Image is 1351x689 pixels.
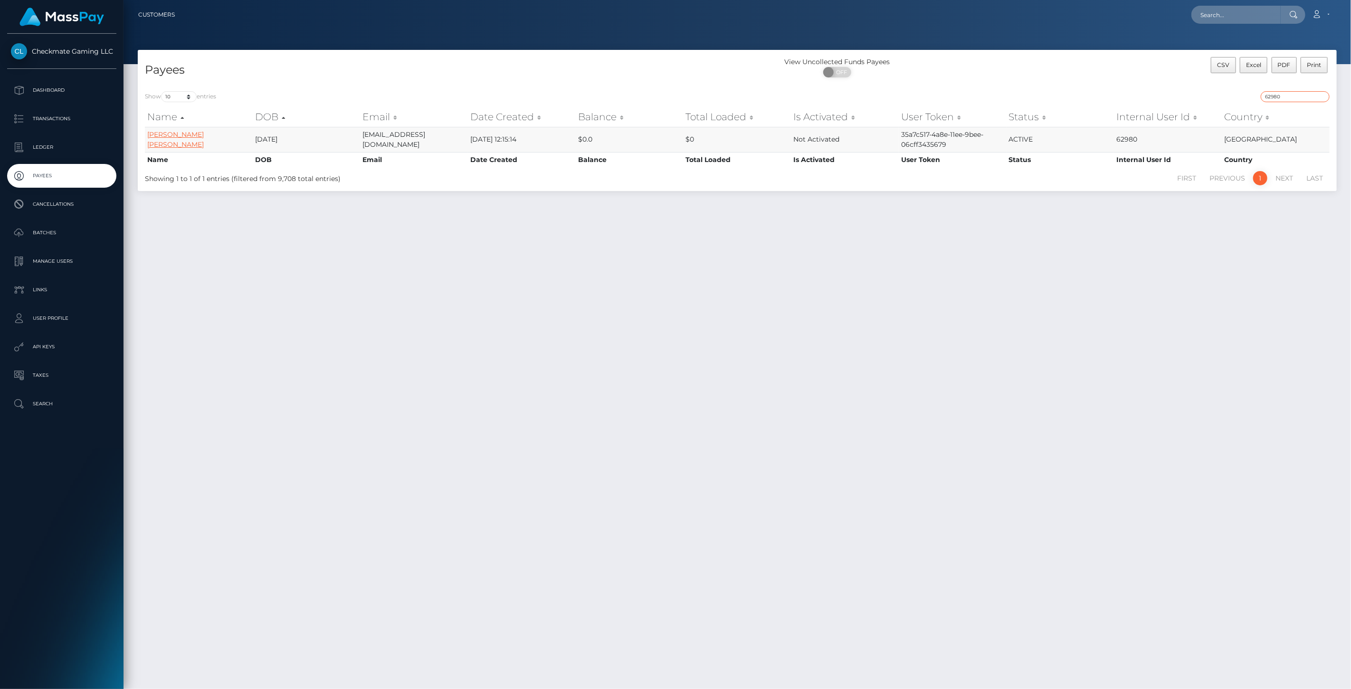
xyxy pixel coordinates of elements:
[11,340,113,354] p: API Keys
[899,127,1007,152] td: 35a7c517-4a8e-11ee-9bee-06cff3435679
[253,107,361,126] th: DOB: activate to sort column descending
[7,221,116,245] a: Batches
[1261,91,1330,102] input: Search transactions
[138,5,175,25] a: Customers
[1240,57,1268,73] button: Excel
[11,43,27,59] img: Checkmate Gaming LLC
[145,152,253,167] th: Name
[7,335,116,359] a: API Keys
[1278,61,1291,68] span: PDF
[1114,107,1222,126] th: Internal User Id: activate to sort column ascending
[7,392,116,416] a: Search
[11,197,113,211] p: Cancellations
[576,127,684,152] td: $0.0
[7,192,116,216] a: Cancellations
[7,107,116,131] a: Transactions
[1114,127,1222,152] td: 62980
[684,152,791,167] th: Total Loaded
[360,127,468,152] td: [EMAIL_ADDRESS][DOMAIN_NAME]
[1307,61,1322,68] span: Print
[1007,107,1114,126] th: Status: activate to sort column ascending
[1007,152,1114,167] th: Status
[11,283,113,297] p: Links
[7,278,116,302] a: Links
[1222,107,1330,126] th: Country: activate to sort column ascending
[576,152,684,167] th: Balance
[7,78,116,102] a: Dashboard
[1007,127,1114,152] td: ACTIVE
[145,91,216,102] label: Show entries
[11,169,113,183] p: Payees
[791,127,899,152] td: Not Activated
[11,83,113,97] p: Dashboard
[576,107,684,126] th: Balance: activate to sort column ascending
[1211,57,1236,73] button: CSV
[684,127,791,152] td: $0
[1246,61,1261,68] span: Excel
[360,107,468,126] th: Email: activate to sort column ascending
[11,226,113,240] p: Batches
[145,170,630,184] div: Showing 1 to 1 of 1 entries (filtered from 9,708 total entries)
[1114,152,1222,167] th: Internal User Id
[1217,61,1229,68] span: CSV
[737,57,937,67] div: View Uncollected Funds Payees
[7,364,116,387] a: Taxes
[11,368,113,383] p: Taxes
[7,135,116,159] a: Ledger
[19,8,104,26] img: MassPay Logo
[145,62,730,78] h4: Payees
[7,47,116,56] span: Checkmate Gaming LLC
[161,91,197,102] select: Showentries
[11,112,113,126] p: Transactions
[253,127,361,152] td: [DATE]
[147,130,204,149] a: [PERSON_NAME] [PERSON_NAME]
[1253,171,1267,185] a: 1
[791,152,899,167] th: Is Activated
[11,140,113,154] p: Ledger
[1222,152,1330,167] th: Country
[1191,6,1281,24] input: Search...
[828,67,852,77] span: OFF
[468,152,576,167] th: Date Created
[145,107,253,126] th: Name: activate to sort column ascending
[899,152,1007,167] th: User Token
[899,107,1007,126] th: User Token: activate to sort column ascending
[1272,57,1297,73] button: PDF
[11,311,113,325] p: User Profile
[468,107,576,126] th: Date Created: activate to sort column ascending
[791,107,899,126] th: Is Activated: activate to sort column ascending
[253,152,361,167] th: DOB
[1222,127,1330,152] td: [GEOGRAPHIC_DATA]
[360,152,468,167] th: Email
[11,254,113,268] p: Manage Users
[11,397,113,411] p: Search
[1301,57,1328,73] button: Print
[468,127,576,152] td: [DATE] 12:15:14
[7,164,116,188] a: Payees
[684,107,791,126] th: Total Loaded: activate to sort column ascending
[7,249,116,273] a: Manage Users
[7,306,116,330] a: User Profile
